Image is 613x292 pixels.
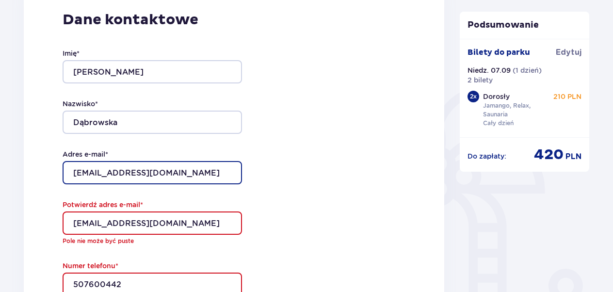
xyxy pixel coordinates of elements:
[63,261,118,271] label: Numer telefonu *
[63,99,98,109] label: Nazwisko *
[468,151,506,161] p: Do zapłaty :
[565,151,581,162] p: PLN
[63,49,80,58] label: Imię *
[513,65,542,75] p: ( 1 dzień )
[63,111,242,134] input: Nazwisko
[468,65,511,75] p: Niedz. 07.09
[483,101,550,119] p: Jamango, Relax, Saunaria
[63,149,108,159] label: Adres e-mail *
[63,211,242,235] input: Potwierdź adres e-mail
[468,75,493,85] p: 2 bilety
[483,119,514,128] p: Cały dzień
[63,11,405,29] p: Dane kontaktowe
[553,92,581,101] p: 210 PLN
[63,200,143,210] label: Potwierdź adres e-mail *
[534,146,564,164] p: 420
[460,19,590,31] p: Podsumowanie
[63,60,242,83] input: Imię
[468,91,479,102] div: 2 x
[63,237,242,245] p: Pole nie może być puste
[468,47,530,58] p: Bilety do parku
[483,92,510,101] p: Dorosły
[556,47,581,58] a: Edytuj
[63,161,242,184] input: Adres e-mail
